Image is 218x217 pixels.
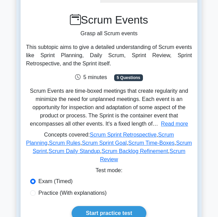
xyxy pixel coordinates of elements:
[26,166,192,177] div: Test mode:
[33,140,192,154] a: Scrum Sprint
[26,29,192,38] p: Grasp all Scrum events
[100,148,185,162] a: Scrum Review
[82,140,127,146] a: Scrum Sprint Goal
[48,148,100,154] a: Scrum Daily Standup
[26,43,192,68] div: This subtopic aims to give a detailed understanding of Scrum events like Sprint Planning, Daily S...
[30,88,188,127] span: Scrum Events are time-boxed meetings that create regularity and minimize the need for unplanned m...
[49,140,81,146] a: Scrum Rules
[114,74,143,81] span: 5 Questions
[128,140,174,146] a: Scrum Time-Boxes
[26,14,192,27] h1: Scrum Events
[38,189,107,197] label: Practice (With explanations)
[101,148,168,154] a: Scrum Backlog Refinement
[90,132,157,138] a: Scrum Sprint Retrospective
[38,177,73,186] label: Exam (Timed)
[26,132,174,146] a: Scrum Planning
[161,120,188,128] button: Read more
[26,131,192,166] p: Concepts covered: , , , , , , , ,
[75,74,107,80] span: 5 minutes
